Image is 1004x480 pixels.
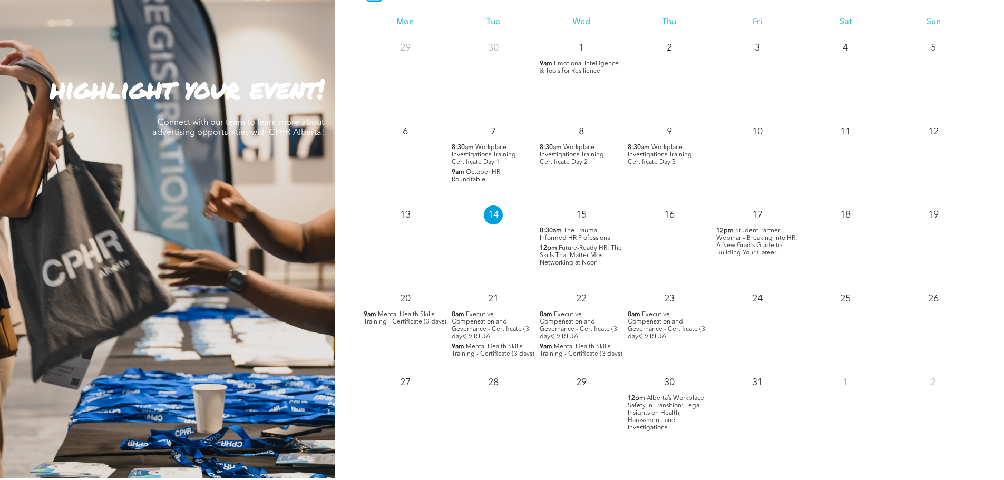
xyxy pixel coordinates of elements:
[540,344,622,357] span: Mental Health Skills Training - Certificate (3 days)
[540,245,622,266] span: Future-Ready HR: The Skills That Matter Most - Networking at Noon
[716,227,734,234] span: 12pm
[364,311,446,325] span: Mental Health Skills Training - Certificate (3 days)
[452,144,520,165] span: Workplace Investigations Training - Certificate Day 1
[452,144,474,151] span: 8:30am
[396,122,415,141] p: 6
[924,373,943,392] p: 2
[572,205,591,224] p: 15
[540,60,552,67] span: 9am
[452,311,464,318] span: 8am
[660,205,679,224] p: 16
[890,17,978,27] div: Sun
[572,373,591,392] p: 29
[628,311,640,318] span: 8am
[540,61,619,74] span: Emotional Intelligence & Tools for Resilience
[537,17,625,27] div: Wed
[484,122,503,141] p: 7
[625,17,713,27] div: Thu
[924,122,943,141] p: 12
[540,343,552,350] span: 9am
[540,227,562,234] span: 8:30am
[452,343,464,350] span: 9am
[540,144,608,165] span: Workplace Investigations Training - Certificate Day 2
[540,228,612,241] span: The Trauma-Informed HR Professional
[836,205,855,224] p: 18
[836,38,855,57] p: 4
[572,38,591,57] p: 1
[836,289,855,308] p: 25
[50,70,324,107] strong: highlight your event!
[924,38,943,57] p: 5
[924,205,943,224] p: 19
[484,205,503,224] p: 14
[449,17,537,27] div: Tue
[540,311,552,318] span: 8am
[660,122,679,141] p: 9
[484,38,503,57] p: 30
[748,205,767,224] p: 17
[714,17,802,27] div: Fri
[540,244,557,252] span: 12pm
[660,38,679,57] p: 2
[748,373,767,392] p: 31
[628,144,650,151] span: 8:30am
[748,289,767,308] p: 24
[628,311,705,340] span: Executive Compensation and Governance - Certificate (3 days) VIRTUAL
[572,289,591,308] p: 22
[452,311,529,340] span: Executive Compensation and Governance - Certificate (3 days) VIRTUAL
[540,311,617,340] span: Executive Compensation and Governance - Certificate (3 days) VIRTUAL
[452,169,464,176] span: 9am
[660,289,679,308] p: 23
[152,119,324,137] span: Connect with our team to learn more about advertising opportunities with CPHR Alberta!
[836,122,855,141] p: 11
[484,289,503,308] p: 21
[484,373,503,392] p: 28
[924,289,943,308] p: 26
[628,395,704,431] span: Alberta’s Workplace Safety in Transition: Legal Insights on Health, Harassment, and Investigations
[748,38,767,57] p: 3
[836,373,855,392] p: 1
[660,373,679,392] p: 30
[572,122,591,141] p: 8
[540,144,562,151] span: 8:30am
[452,344,534,357] span: Mental Health Skills Training - Certificate (3 days)
[396,373,415,392] p: 27
[396,205,415,224] p: 13
[396,38,415,57] p: 29
[802,17,890,27] div: Sat
[628,144,696,165] span: Workplace Investigations Training - Certificate Day 3
[452,169,500,183] span: October HR Roundtable
[364,311,376,318] span: 9am
[748,122,767,141] p: 10
[396,289,415,308] p: 20
[716,228,797,256] span: Student Partner Webinar – Breaking into HR: A New Grad’s Guide to Building Your Career
[361,17,449,27] div: Mon
[628,395,645,402] span: 12pm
